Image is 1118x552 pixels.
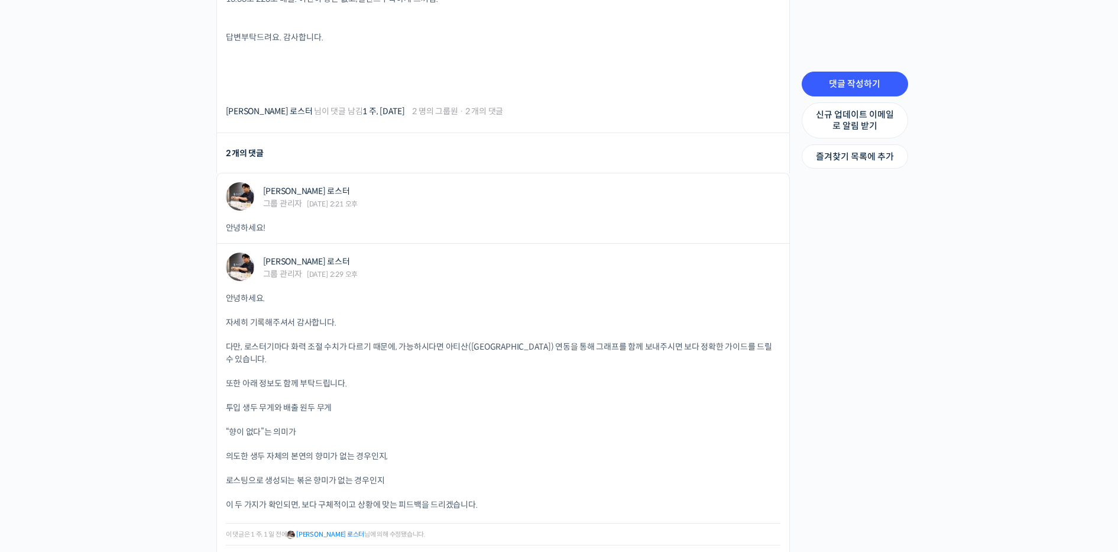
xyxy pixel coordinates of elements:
span: · [459,106,464,117]
a: 홈 [4,375,78,405]
p: 안녕하세요. [226,292,780,305]
p: 의도한 생두 자체의 본연의 향미가 없는 경우인지, [226,450,780,463]
a: 신규 업데이트 이메일로 알림 받기 [802,102,908,138]
li: 이 댓글은 1 주, 1 일 전에 님에 의해 수정됐습니다. [226,530,780,540]
p: 자세히 기록해주셔서 감사합니다. [226,317,780,329]
span: 2 명의 그룹원 [412,107,458,115]
span: 홈 [37,393,44,402]
a: [PERSON_NAME] 로스터 [263,256,350,267]
p: 이 두 가지가 확인되면, 보다 구체적이고 상황에 맞는 피드백을 드리겠습니다. [226,499,780,511]
span: [DATE] 2:21 오후 [307,201,358,208]
div: 그룹 관리자 [263,199,303,208]
span: [DATE] 2:29 오후 [307,271,358,278]
a: 댓글 작성하기 [802,72,908,96]
span: 님이 댓글 남김 [226,107,405,115]
a: "윤원균 로스터"님 프로필 보기 [287,530,295,538]
a: [PERSON_NAME] 로스터 [226,106,313,117]
p: “향이 없다”는 의미가 [226,426,780,438]
p: 로스팅으로 생성되는 볶은 향미가 없는 경우인지 [226,474,780,487]
p: 투입 생두 무게와 배출 원두 무게 [226,402,780,414]
a: 즐겨찾기 목록에 추가 [802,144,908,169]
p: 다만, 로스터기마다 화력 조절 수치가 다르기 때문에, 가능하시다면 아티산([GEOGRAPHIC_DATA]) 연동을 통해 그래프를 함께 보내주시면 보다 정확한 가이드를 드릴 수... [226,341,780,366]
a: 1 주, [DATE] [362,106,404,117]
p: 또한 아래 정보도 함께 부탁드립니다. [226,377,780,390]
div: 2 개의 댓글 [226,146,264,162]
span: 2 개의 댓글 [465,107,503,115]
span: 대화 [108,393,122,403]
a: "윤원균 로스터"님 프로필 보기 [226,182,254,211]
a: [PERSON_NAME] 로스터 [296,530,364,538]
a: [PERSON_NAME] 로스터 [263,186,350,196]
span: 설정 [183,393,197,402]
a: "윤원균 로스터"님 프로필 보기 [226,253,254,281]
p: 답변부탁드려요. 감사합니다. [226,31,780,44]
p: 안녕하세요! [226,222,780,234]
a: 대화 [78,375,153,405]
a: 설정 [153,375,227,405]
div: 그룹 관리자 [263,270,303,278]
